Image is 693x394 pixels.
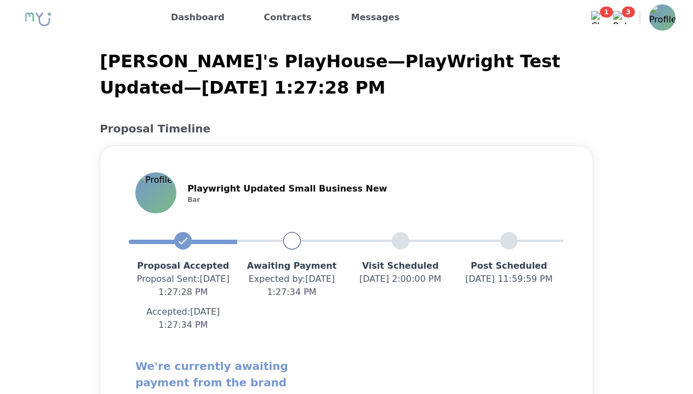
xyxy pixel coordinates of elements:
[136,173,175,212] img: Profile
[622,7,635,18] span: 3
[129,259,237,273] p: Proposal Accepted
[346,259,455,273] p: Visit Scheduled
[613,11,626,24] img: Bell
[187,182,387,195] p: Playwright Updated Small Business New
[260,9,316,26] a: Contracts
[346,273,455,286] p: [DATE] 2:00:00 PM
[455,259,563,273] p: Post Scheduled
[135,358,342,391] h2: We're currently awaiting payment from the brand
[167,9,229,26] a: Dashboard
[455,273,563,286] p: [DATE] 11:59:59 PM
[600,7,613,18] span: 1
[129,273,237,299] p: Proposal Sent : [DATE] 1:27:28 PM
[187,195,387,204] p: Bar
[237,273,346,299] p: Expected by : [DATE] 1:27:34 PM
[237,259,346,273] p: Awaiting Payment
[100,120,593,137] h2: Proposal Timeline
[347,9,404,26] a: Messages
[100,48,593,101] p: [PERSON_NAME]'s PlayHouse — PlayWright Test Updated — [DATE] 1:27:28 PM
[129,305,237,332] p: Accepted: [DATE] 1:27:34 PM
[591,11,604,24] img: Chat
[649,4,675,31] img: Profile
